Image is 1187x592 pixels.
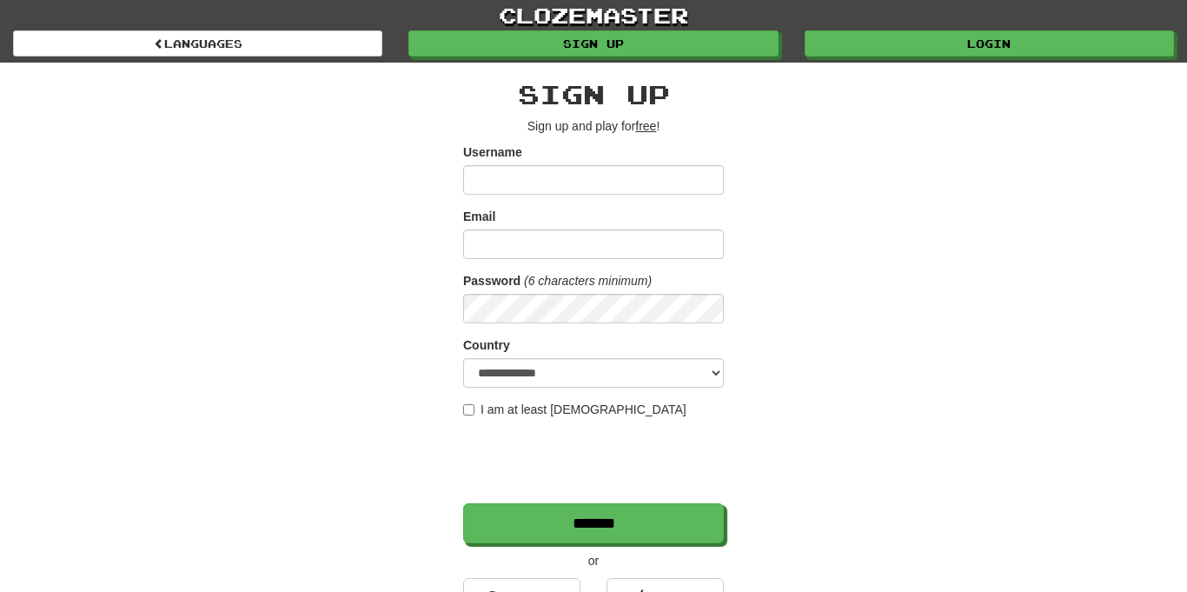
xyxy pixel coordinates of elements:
p: Sign up and play for ! [463,117,724,135]
h2: Sign up [463,80,724,109]
a: Languages [13,30,382,57]
label: Username [463,143,522,161]
label: Password [463,272,521,289]
a: Login [805,30,1174,57]
a: Sign up [408,30,778,57]
label: I am at least [DEMOGRAPHIC_DATA] [463,401,686,418]
input: I am at least [DEMOGRAPHIC_DATA] [463,404,474,416]
iframe: reCAPTCHA [463,427,727,495]
em: (6 characters minimum) [524,274,652,288]
label: Email [463,208,495,225]
u: free [635,119,656,133]
label: Country [463,336,510,354]
p: or [463,552,724,569]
